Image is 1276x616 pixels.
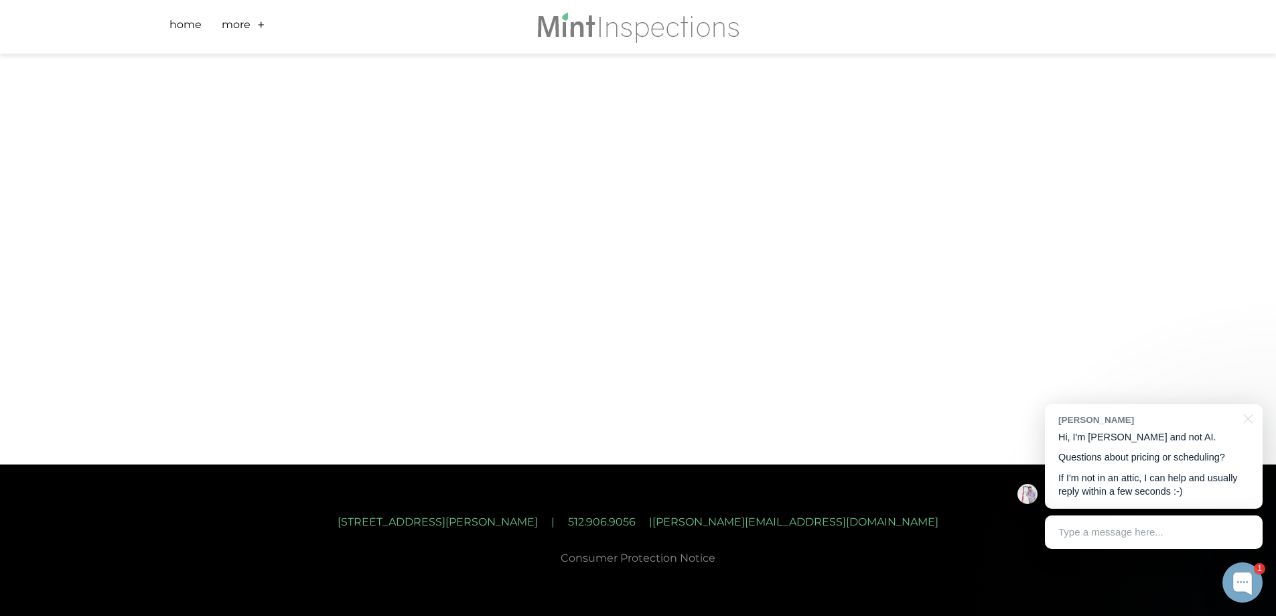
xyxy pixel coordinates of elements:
[1058,414,1236,426] div: [PERSON_NAME]
[1017,484,1038,504] img: Josh Molleur
[1254,563,1265,574] div: 1
[338,515,938,528] font: [STREET_ADDRESS][PERSON_NAME] | 512.906.9056 | [PERSON_NAME][EMAIL_ADDRESS][DOMAIN_NAME]
[561,552,715,564] a: Consumer Protection Notice
[1045,515,1263,549] div: Type a message here...
[1058,471,1249,499] p: If I'm not in an attic, I can help and usually reply within a few seconds :-)
[257,17,265,38] a: +
[222,17,251,38] a: More
[169,17,202,38] a: Home
[536,11,740,43] img: Mint Inspections
[1058,430,1249,444] p: Hi, I'm [PERSON_NAME] and not AI.
[1058,450,1249,465] p: Questions about pricing or scheduling?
